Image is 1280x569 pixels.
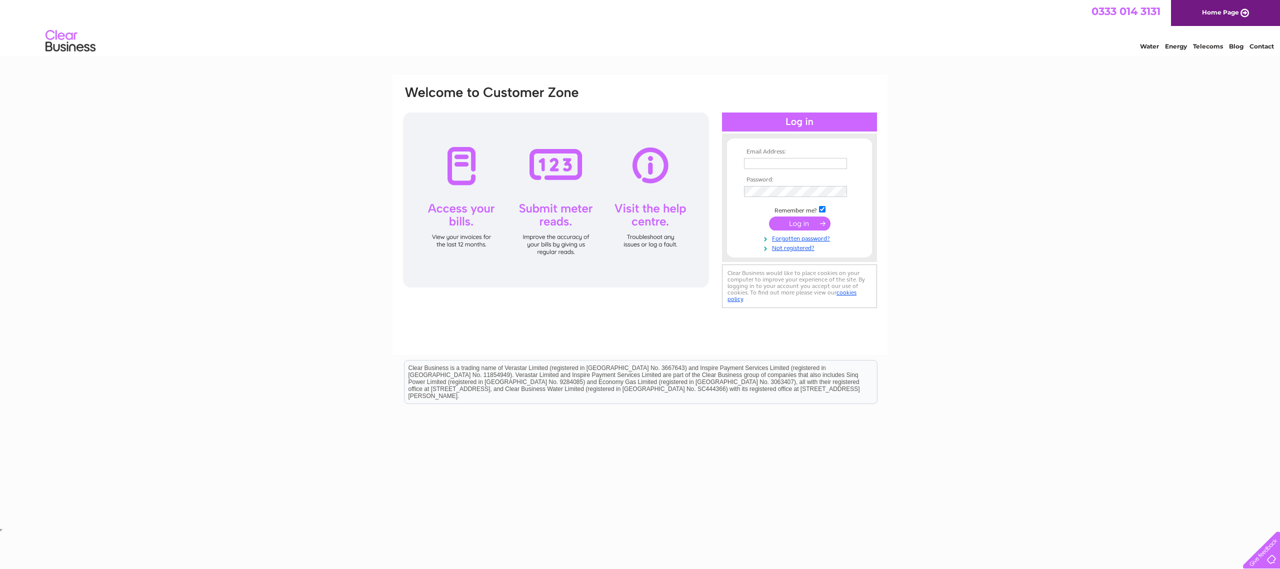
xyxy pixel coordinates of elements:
th: Email Address: [741,148,857,155]
a: 0333 014 3131 [1091,5,1160,17]
a: Forgotten password? [744,233,857,242]
th: Password: [741,176,857,183]
a: Contact [1249,42,1274,50]
td: Remember me? [741,204,857,214]
a: Water [1140,42,1159,50]
a: Not registered? [744,242,857,252]
img: logo.png [45,26,96,56]
a: Blog [1229,42,1243,50]
a: Energy [1165,42,1187,50]
div: Clear Business is a trading name of Verastar Limited (registered in [GEOGRAPHIC_DATA] No. 3667643... [404,5,877,48]
a: Telecoms [1193,42,1223,50]
input: Submit [769,216,830,230]
a: cookies policy [727,289,856,302]
div: Clear Business would like to place cookies on your computer to improve your experience of the sit... [722,264,877,308]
